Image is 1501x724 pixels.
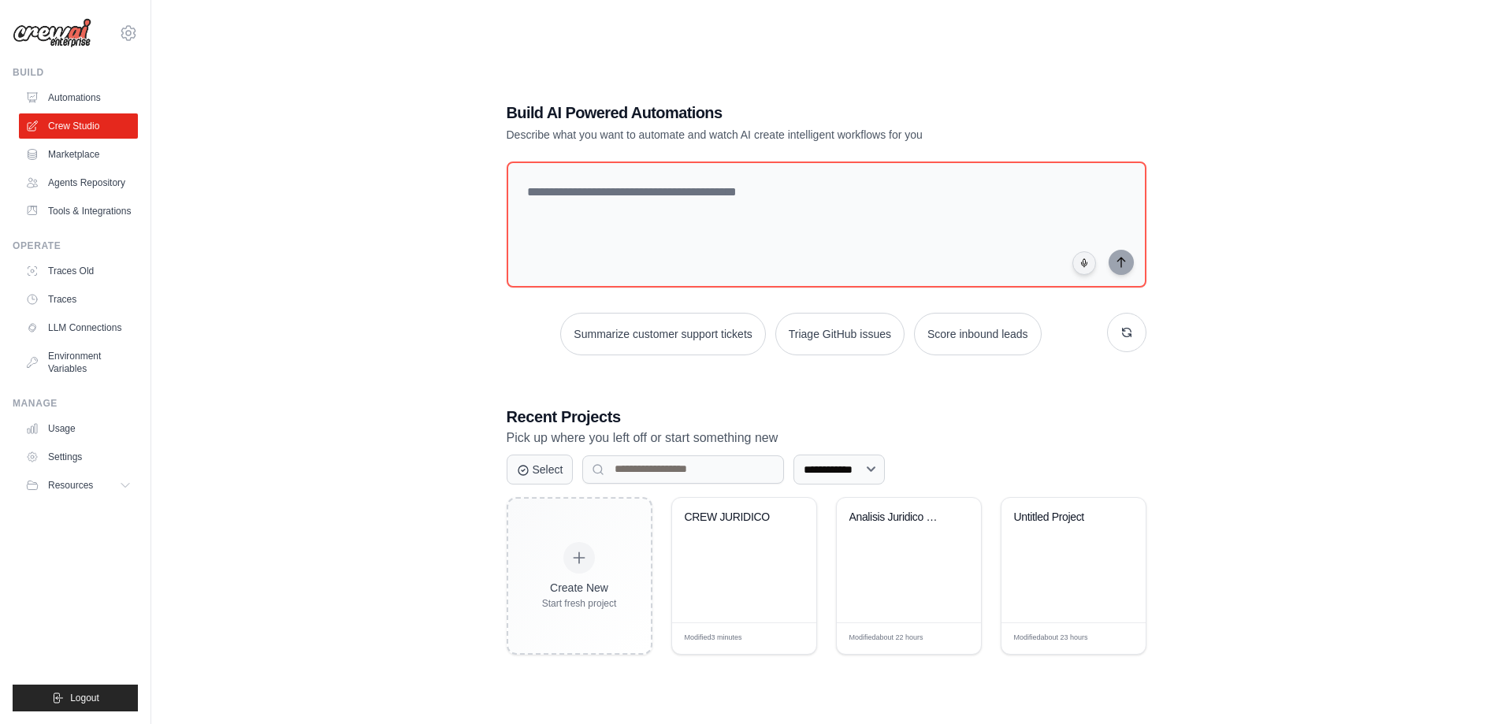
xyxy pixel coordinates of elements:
[507,428,1146,448] p: Pick up where you left off or start something new
[507,455,574,485] button: Select
[1072,251,1096,275] button: Click to speak your automation idea
[19,258,138,284] a: Traces Old
[19,473,138,498] button: Resources
[1107,313,1146,352] button: Get new suggestions
[1108,633,1121,644] span: Edit
[507,127,1036,143] p: Describe what you want to automate and watch AI create intelligent workflows for you
[19,85,138,110] a: Automations
[685,511,780,525] div: CREW JURIDICO
[775,313,905,355] button: Triage GitHub issues
[48,479,93,492] span: Resources
[13,397,138,410] div: Manage
[13,685,138,711] button: Logout
[19,113,138,139] a: Crew Studio
[19,142,138,167] a: Marketplace
[542,597,617,610] div: Start fresh project
[19,343,138,381] a: Environment Variables
[70,692,99,704] span: Logout
[849,511,945,525] div: Analisis Juridico Especializado - Propiedad Horizontal
[507,102,1036,124] h1: Build AI Powered Automations
[13,66,138,79] div: Build
[849,633,923,644] span: Modified about 22 hours
[778,633,792,644] span: Edit
[19,199,138,224] a: Tools & Integrations
[19,287,138,312] a: Traces
[19,416,138,441] a: Usage
[914,313,1042,355] button: Score inbound leads
[13,239,138,252] div: Operate
[1014,633,1088,644] span: Modified about 23 hours
[13,18,91,48] img: Logo
[560,313,765,355] button: Summarize customer support tickets
[507,406,1146,428] h3: Recent Projects
[19,315,138,340] a: LLM Connections
[943,633,957,644] span: Edit
[19,444,138,470] a: Settings
[1014,511,1109,525] div: Untitled Project
[685,633,742,644] span: Modified 3 minutes
[19,170,138,195] a: Agents Repository
[542,580,617,596] div: Create New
